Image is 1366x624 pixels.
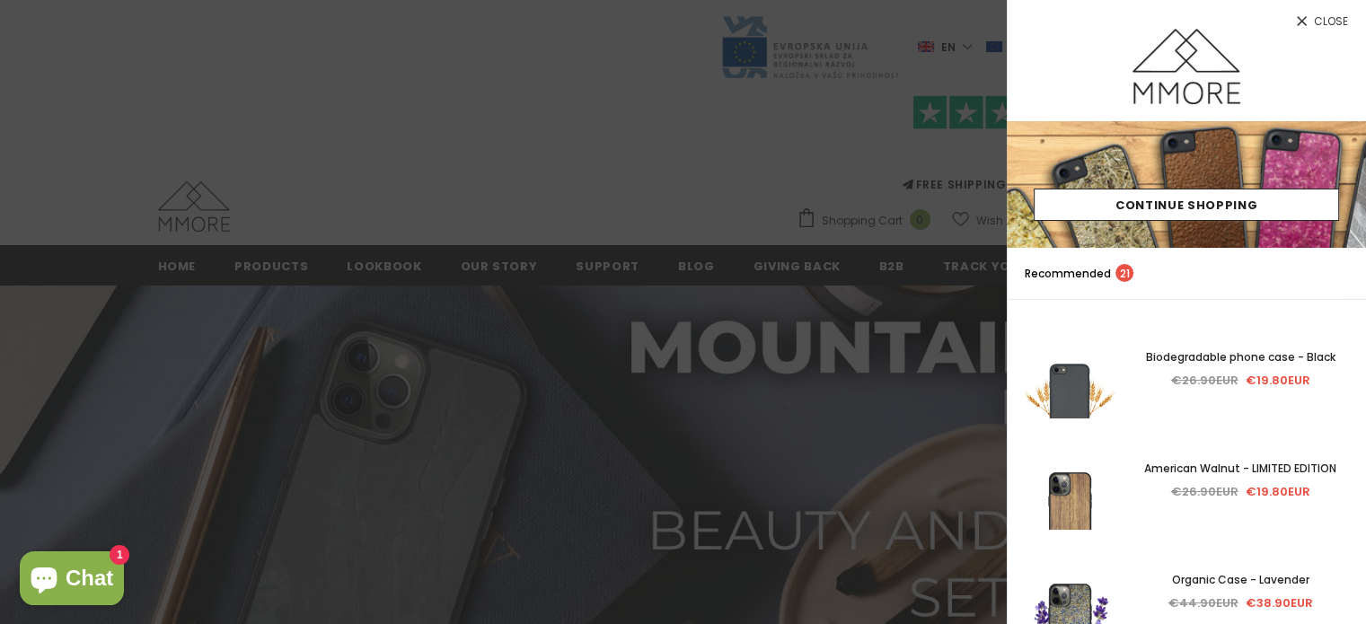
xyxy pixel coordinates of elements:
a: Continue Shopping [1034,189,1339,221]
span: €44.90EUR [1168,594,1238,611]
a: search [1330,265,1348,283]
span: Organic Case - Lavender [1172,572,1309,587]
p: Recommended [1025,264,1133,283]
span: €19.80EUR [1246,372,1310,389]
a: Organic Case - Lavender [1132,570,1348,590]
span: €38.90EUR [1246,594,1313,611]
span: €26.90EUR [1171,483,1238,500]
inbox-online-store-chat: Shopify online store chat [14,551,129,610]
span: American Walnut - LIMITED EDITION [1144,461,1336,476]
span: €26.90EUR [1171,372,1238,389]
span: €19.80EUR [1246,483,1310,500]
span: 21 [1115,264,1133,282]
a: Biodegradable phone case - Black [1132,347,1348,367]
span: Biodegradable phone case - Black [1146,349,1335,365]
span: Close [1314,16,1348,27]
a: American Walnut - LIMITED EDITION [1132,459,1348,479]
